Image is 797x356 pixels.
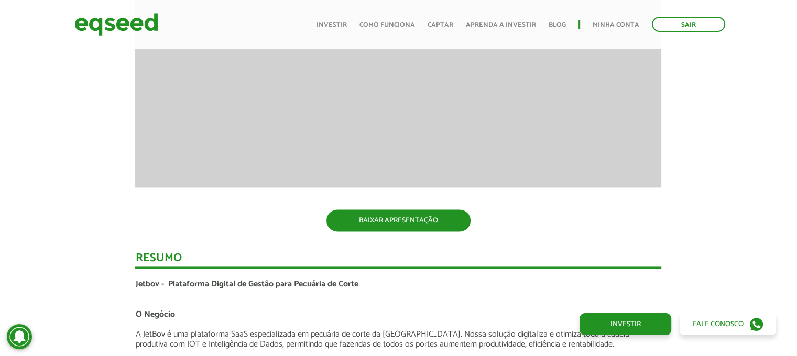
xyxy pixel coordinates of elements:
[652,17,725,32] a: Sair
[135,329,661,349] p: A JetBov é uma plataforma SaaS especializada em pecuária de corte da [GEOGRAPHIC_DATA]. Nossa sol...
[316,21,347,28] a: Investir
[466,21,536,28] a: Aprenda a investir
[326,209,471,231] a: BAIXAR APRESENTAÇÃO
[359,21,415,28] a: Como funciona
[680,313,776,335] a: Fale conosco
[428,21,453,28] a: Captar
[74,10,158,38] img: EqSeed
[135,307,174,321] span: O Negócio
[593,21,639,28] a: Minha conta
[135,252,661,269] div: Resumo
[580,313,671,335] a: Investir
[549,21,566,28] a: Blog
[135,277,358,291] span: Jetbov - Plataforma Digital de Gestão para Pecuária de Corte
